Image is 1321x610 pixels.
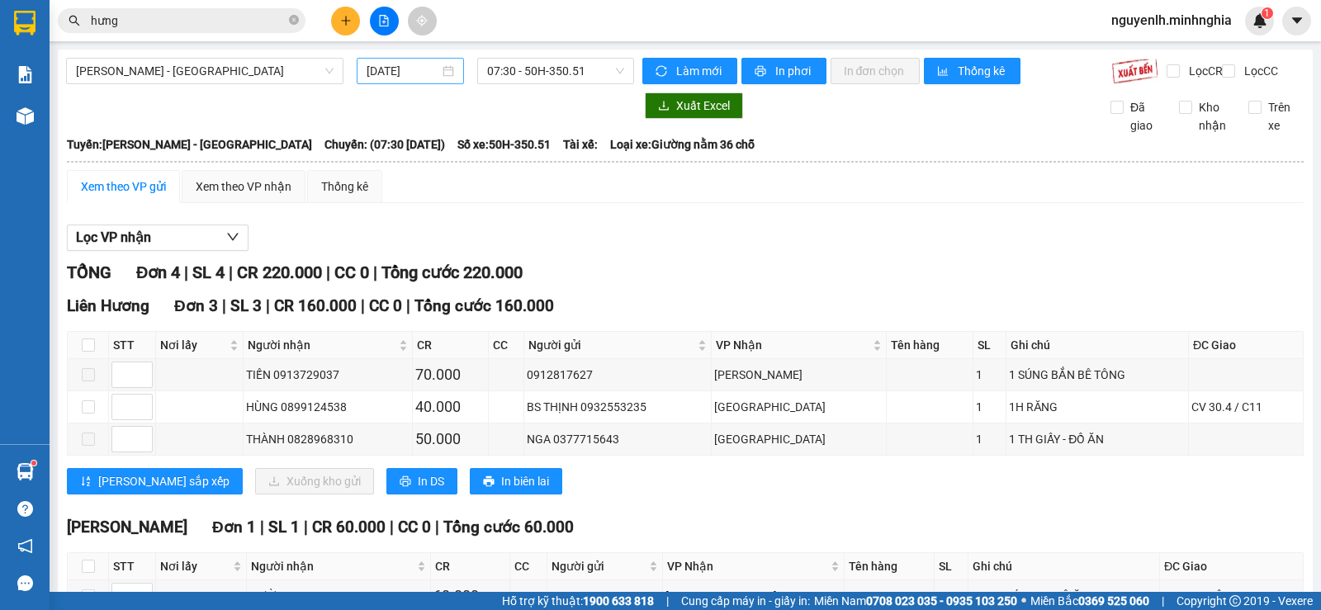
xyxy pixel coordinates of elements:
[1282,7,1311,35] button: caret-down
[1252,13,1267,28] img: icon-new-feature
[656,65,670,78] span: sync
[386,468,457,494] button: printerIn DS
[17,463,34,480] img: warehouse-icon
[976,430,1003,448] div: 1
[528,336,694,354] span: Người gửi
[67,468,243,494] button: sort-ascending[PERSON_NAME] sắp xếp
[845,553,935,580] th: Tên hàng
[470,468,562,494] button: printerIn biên lai
[415,363,486,386] div: 70.000
[527,398,708,416] div: BS THỊNH 0932553235
[1290,13,1304,28] span: caret-down
[226,230,239,244] span: down
[958,62,1007,80] span: Thống kê
[665,587,841,605] div: [GEOGRAPHIC_DATA]
[1264,7,1270,19] span: 1
[67,225,249,251] button: Lọc VP nhận
[714,398,883,416] div: [GEOGRAPHIC_DATA]
[251,557,414,575] span: Người nhận
[1009,366,1186,384] div: 1 SÚNG BẮN BÊ TÔNG
[237,262,322,282] span: CR 220.000
[831,58,921,84] button: In đơn chọn
[381,262,523,282] span: Tổng cước 220.000
[755,65,769,78] span: printer
[563,135,598,154] span: Tài xế:
[415,395,486,418] div: 40.000
[1162,592,1164,610] span: |
[937,587,966,605] div: 1
[246,398,410,416] div: HÙNG 0899124538
[716,336,869,354] span: VP Nhận
[583,594,654,608] strong: 1900 633 818
[390,518,394,537] span: |
[973,332,1006,359] th: SL
[1124,98,1167,135] span: Đã giao
[76,59,334,83] span: Phan Rí - Sài Gòn
[968,553,1160,580] th: Ghi chú
[80,475,92,489] span: sort-ascending
[433,584,507,608] div: 60.000
[501,472,549,490] span: In biên lai
[1262,98,1304,135] span: Trên xe
[552,557,646,575] span: Người gửi
[971,587,1157,605] div: 1 THX CÓ CỤC - ĐỒ ĂN
[1189,332,1304,359] th: ĐC Giao
[369,296,402,315] span: CC 0
[1111,58,1158,84] img: 9k=
[268,518,300,537] span: SL 1
[487,59,623,83] span: 07:30 - 50H-350.51
[246,366,410,384] div: TIẾN 0913729037
[418,472,444,490] span: In DS
[81,177,166,196] div: Xem theo VP gửi
[17,538,33,554] span: notification
[98,472,230,490] span: [PERSON_NAME] sắp xếp
[174,296,218,315] span: Đơn 3
[645,92,743,119] button: downloadXuất Excel
[1160,553,1304,580] th: ĐC Giao
[714,366,883,384] div: [PERSON_NAME]
[324,135,445,154] span: Chuyến: (07:30 [DATE])
[246,430,410,448] div: THÀNH 0828968310
[937,65,951,78] span: bar-chart
[331,7,360,35] button: plus
[67,262,111,282] span: TỔNG
[457,135,551,154] span: Số xe: 50H-350.51
[431,553,510,580] th: CR
[1229,595,1241,607] span: copyright
[1009,430,1186,448] div: 1 TH GIẤY - ĐỒ ĂN
[67,138,312,151] b: Tuyến: [PERSON_NAME] - [GEOGRAPHIC_DATA]
[136,262,180,282] span: Đơn 4
[415,428,486,451] div: 50.000
[741,58,826,84] button: printerIn phơi
[334,262,369,282] span: CC 0
[76,227,151,248] span: Lọc VP nhận
[249,587,428,605] div: CƯỜNG 0913003479
[229,262,233,282] span: |
[289,15,299,25] span: close-circle
[658,100,670,113] span: download
[413,332,490,359] th: CR
[321,177,368,196] div: Thống kê
[489,332,524,359] th: CC
[255,468,374,494] button: downloadXuống kho gửi
[443,518,574,537] span: Tổng cước 60.000
[976,398,1003,416] div: 1
[378,15,390,26] span: file-add
[248,336,395,354] span: Người nhận
[676,62,724,80] span: Làm mới
[67,518,187,537] span: [PERSON_NAME]
[192,262,225,282] span: SL 4
[714,430,883,448] div: [GEOGRAPHIC_DATA]
[1182,62,1225,80] span: Lọc CR
[1009,398,1186,416] div: 1H RĂNG
[924,58,1020,84] button: bar-chartThống kê
[91,12,286,30] input: Tìm tên, số ĐT hoặc mã đơn
[222,296,226,315] span: |
[69,15,80,26] span: search
[667,557,827,575] span: VP Nhận
[266,296,270,315] span: |
[712,359,887,391] td: SARA
[935,553,969,580] th: SL
[527,366,708,384] div: 0912817627
[1006,332,1189,359] th: Ghi chú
